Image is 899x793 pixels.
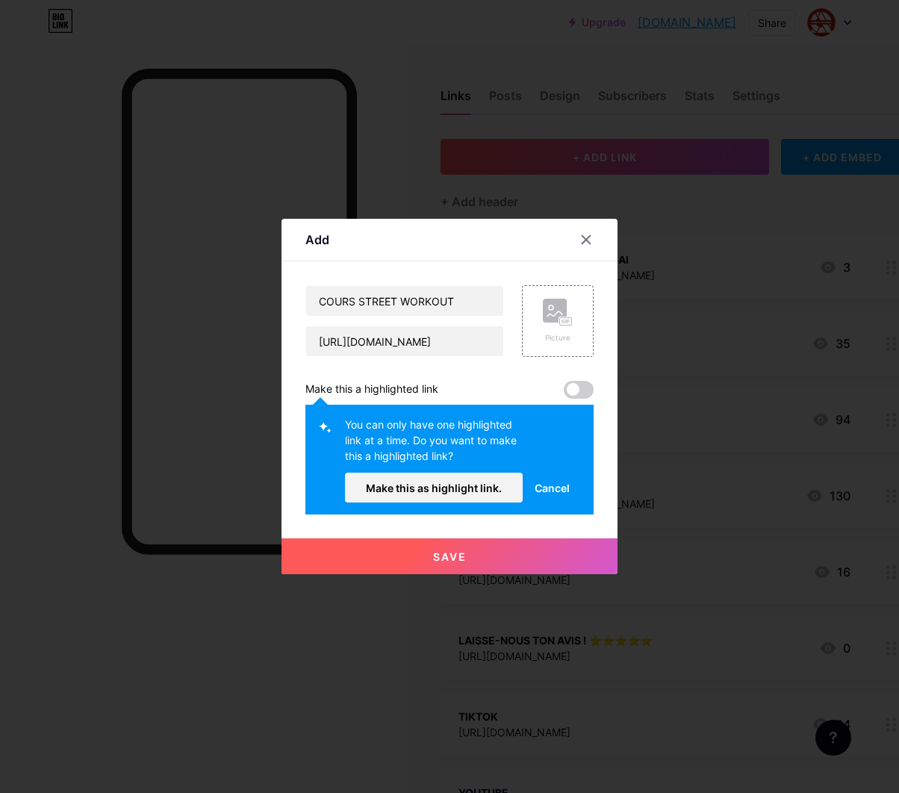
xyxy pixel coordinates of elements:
span: Make this as highlight link. [366,482,502,494]
span: Cancel [535,480,570,496]
input: URL [306,326,503,356]
button: Make this as highlight link. [345,473,523,503]
div: Add [305,231,329,249]
div: Picture [543,332,573,343]
input: Title [306,286,503,316]
div: You can only have one highlighted link at a time. Do you want to make this a highlighted link? [345,417,523,473]
span: Save [433,550,467,563]
div: Make this a highlighted link [305,381,438,399]
button: Cancel [523,473,582,503]
button: Save [281,538,618,574]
